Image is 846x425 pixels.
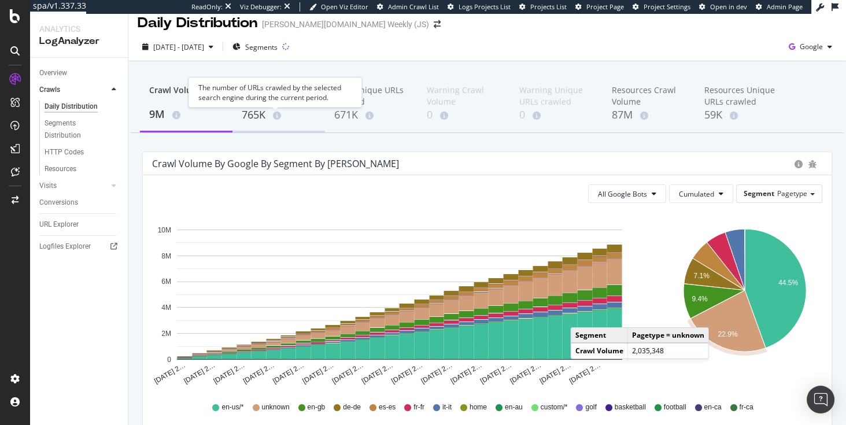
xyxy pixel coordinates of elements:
div: 765K [242,108,316,123]
div: ReadOnly: [191,2,223,12]
div: Overview [39,67,67,79]
span: Segments [245,42,278,52]
a: Conversions [39,197,120,209]
span: en-us/* [221,402,243,412]
span: es-es [379,402,396,412]
span: custom/* [541,402,568,412]
text: 4M [161,304,171,312]
a: Segments Distribution [45,117,120,142]
div: URL Explorer [39,219,79,231]
text: 7.1% [693,272,710,280]
div: 0 [427,108,501,123]
span: [DATE] - [DATE] [153,42,204,52]
div: 87M [612,108,686,123]
span: fr-ca [740,402,753,412]
div: Crawl Volume by google by Segment by [PERSON_NAME] [152,158,399,169]
text: 22.9% [718,330,737,338]
div: 671K [334,108,408,123]
a: Project Settings [633,2,690,12]
div: Resources [45,163,76,175]
span: golf [585,402,596,412]
span: basketball [615,402,646,412]
td: Crawl Volume [571,343,628,358]
a: Visits [39,180,108,192]
div: Daily Distribution [45,101,98,113]
td: 2,035,348 [627,343,708,358]
a: Daily Distribution [45,101,120,113]
span: Logs Projects List [459,2,511,11]
text: 44.5% [778,279,798,287]
a: Project Page [575,2,624,12]
div: Conversions [39,197,78,209]
button: Google [784,38,837,56]
a: Overview [39,67,120,79]
text: 2M [161,330,171,338]
a: Open in dev [699,2,747,12]
span: Admin Crawl List [388,2,439,11]
a: Resources [45,163,120,175]
td: Pagetype = unknown [627,328,708,343]
div: HTTP Codes [45,146,84,158]
a: Admin Crawl List [377,2,439,12]
div: New Unique URLs crawled [334,84,408,108]
span: football [664,402,686,412]
a: Logs Projects List [448,2,511,12]
text: 0 [167,356,171,364]
div: bug [808,160,817,168]
span: Google [800,42,823,51]
div: Logfiles Explorer [39,241,91,253]
span: home [470,402,487,412]
span: unknown [262,402,290,412]
div: Resources Crawl Volume [612,84,686,108]
span: fr-fr [413,402,424,412]
svg: A chart. [152,212,647,386]
div: Daily Distribution [138,13,257,33]
button: Segments [228,38,282,56]
div: 9M [149,107,223,122]
div: Analytics [39,23,119,35]
span: it-it [442,402,452,412]
text: 10M [158,226,171,234]
a: HTTP Codes [45,146,120,158]
text: 6M [161,278,171,286]
a: URL Explorer [39,219,120,231]
div: Resources Unique URLs crawled [704,84,778,108]
div: The number of URLs crawled by the selected search engine during the current period. [189,77,362,108]
span: Pagetype [777,189,807,198]
div: Viz Debugger: [240,2,282,12]
button: Cumulated [669,184,733,203]
a: Crawls [39,84,108,96]
a: Admin Page [756,2,803,12]
button: All Google Bots [588,184,666,203]
span: Project Page [586,2,624,11]
span: Projects List [530,2,567,11]
span: Admin Page [767,2,803,11]
text: 9.4% [692,295,708,303]
div: Warning Unique URLs crawled [519,84,593,108]
div: Visits [39,180,57,192]
text: 8M [161,252,171,260]
button: [DATE] - [DATE] [138,38,218,56]
span: All Google Bots [598,189,647,199]
span: Cumulated [679,189,714,199]
div: Warning Crawl Volume [427,84,501,108]
a: Projects List [519,2,567,12]
span: de-de [343,402,361,412]
div: Crawls [39,84,60,96]
svg: A chart. [668,212,821,386]
a: Open Viz Editor [309,2,368,12]
span: Project Settings [644,2,690,11]
span: en-ca [704,402,721,412]
span: en-gb [308,402,326,412]
div: arrow-right-arrow-left [434,20,441,28]
span: Segment [744,189,774,198]
div: 0 [519,108,593,123]
div: [PERSON_NAME][DOMAIN_NAME] Weekly (JS) [262,19,429,30]
a: Logfiles Explorer [39,241,120,253]
td: Segment [571,328,628,343]
span: Open Viz Editor [321,2,368,11]
span: en-au [505,402,523,412]
div: Segments Distribution [45,117,109,142]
